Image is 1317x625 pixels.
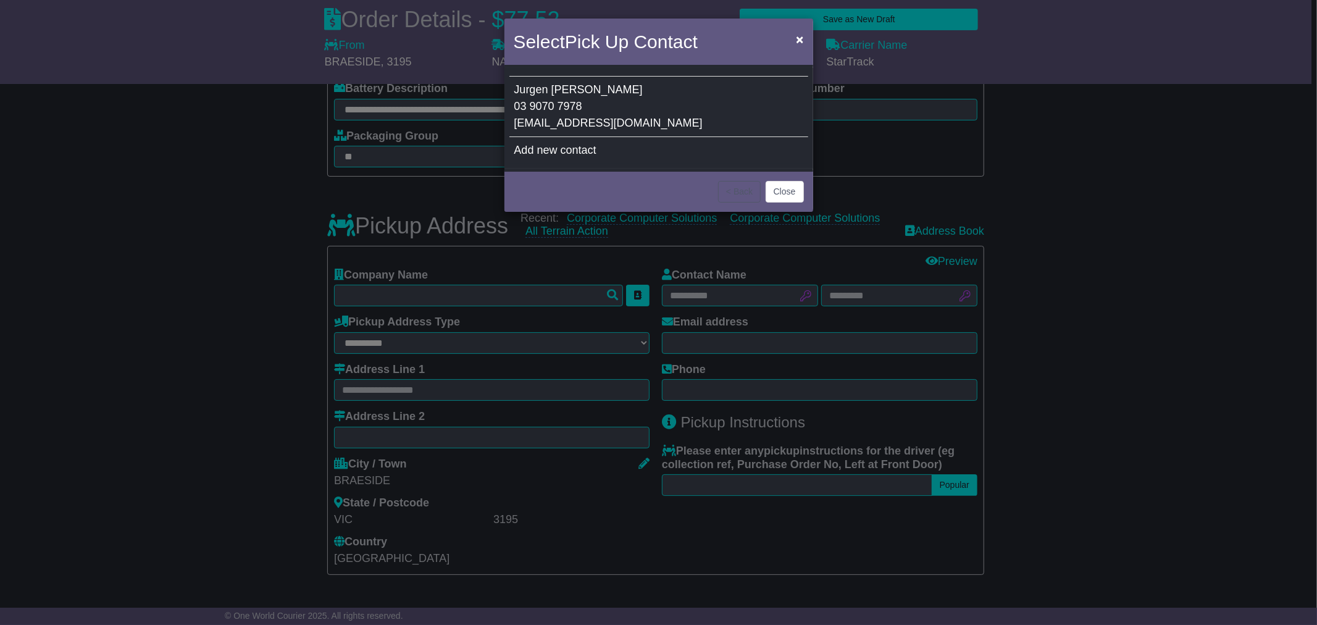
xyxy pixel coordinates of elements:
[634,31,698,52] span: Contact
[514,100,582,112] span: 03 9070 7978
[565,31,629,52] span: Pick Up
[514,83,548,96] span: Jurgen
[718,181,761,203] button: < Back
[514,144,596,156] span: Add new contact
[766,181,804,203] button: Close
[551,83,643,96] span: [PERSON_NAME]
[796,32,803,46] span: ×
[514,28,698,56] h4: Select
[790,27,809,52] button: Close
[514,117,703,129] span: [EMAIL_ADDRESS][DOMAIN_NAME]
